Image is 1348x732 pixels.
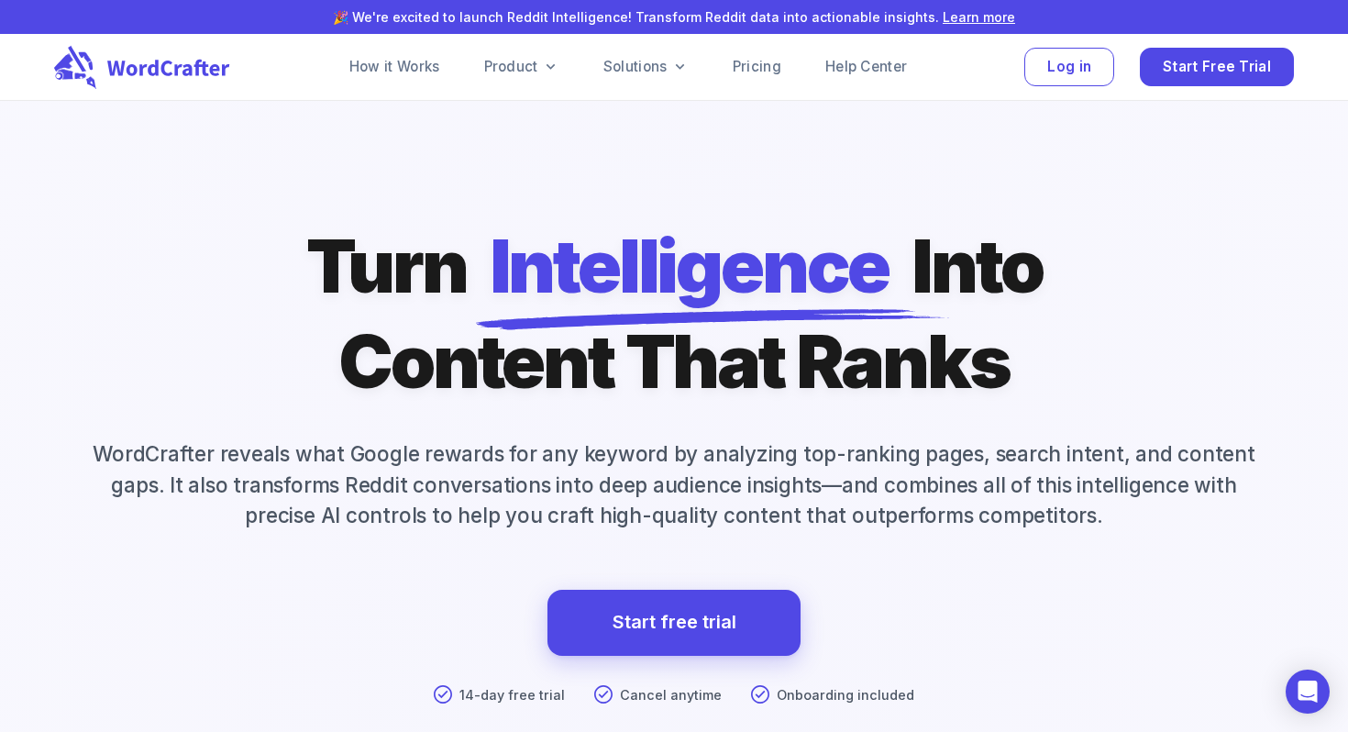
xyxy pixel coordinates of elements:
[733,56,781,78] a: Pricing
[620,685,722,705] p: Cancel anytime
[1163,55,1271,80] span: Start Free Trial
[459,685,565,705] p: 14-day free trial
[825,56,907,78] a: Help Center
[777,685,914,705] p: Onboarding included
[603,56,689,78] a: Solutions
[613,606,736,638] a: Start free trial
[547,590,801,656] a: Start free trial
[943,9,1015,25] a: Learn more
[29,7,1319,27] p: 🎉 We're excited to launch Reddit Intelligence! Transform Reddit data into actionable insights.
[1286,670,1330,714] div: Open Intercom Messenger
[349,56,440,78] a: How it Works
[1047,55,1091,80] span: Log in
[490,218,889,314] span: Intelligence
[1140,48,1294,87] button: Start Free Trial
[1024,48,1114,87] button: Log in
[306,218,1043,409] h1: Turn Into Content That Ranks
[484,56,559,78] a: Product
[54,438,1294,531] p: WordCrafter reveals what Google rewards for any keyword by analyzing top-ranking pages, search in...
